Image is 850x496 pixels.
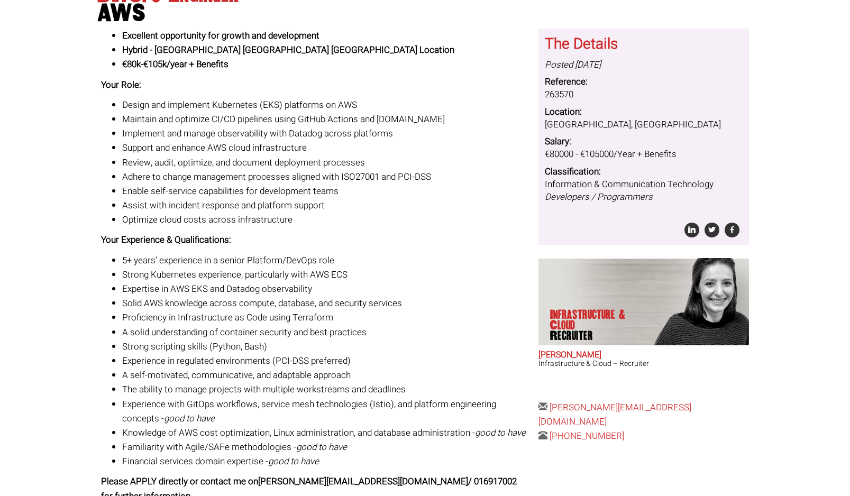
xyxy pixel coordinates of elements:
strong: Your Role: [101,78,141,91]
li: Experience with GitOps workflows, service mesh technologies (Istio), and platform engineering con... [122,397,531,426]
li: Assist with incident response and platform support [122,198,531,213]
li: Design and implement Kubernetes (EKS) platforms on AWS [122,98,531,112]
em: good to have [475,426,526,439]
em: good to have [296,440,347,454]
li: Support and enhance AWS cloud infrastructure [122,141,531,155]
li: Review, audit, optimize, and document deployment processes [122,155,531,170]
p: Infrastructure & Cloud [550,309,632,341]
li: Enable self-service capabilities for development teams [122,184,531,198]
dt: Reference: [545,76,743,88]
dd: [GEOGRAPHIC_DATA], [GEOGRAPHIC_DATA] [545,118,743,131]
h3: Infrastructure & Cloud – Recruiter [538,360,749,368]
li: Proficiency in Infrastructure as Code using Terraform [122,310,531,325]
li: Adhere to change management processes aligned with ISO27001 and PCI-DSS [122,170,531,184]
a: [PERSON_NAME][EMAIL_ADDRESS][DOMAIN_NAME] [538,401,691,428]
h2: [PERSON_NAME] [538,351,749,360]
li: A solid understanding of container security and best practices [122,325,531,339]
li: Familiarity with Agile/SAFe methodologies - [122,440,531,454]
li: Experience in regulated environments (PCI-DSS preferred) [122,354,531,368]
li: Solid AWS knowledge across compute, database, and security services [122,296,531,310]
strong: Hybrid - [GEOGRAPHIC_DATA] [GEOGRAPHIC_DATA] [GEOGRAPHIC_DATA] Location [122,43,454,57]
i: Posted [DATE] [545,58,601,71]
dd: Information & Communication Technology [545,178,743,204]
li: Financial services domain expertise - [122,454,531,469]
li: Expertise in AWS EKS and Datadog observability [122,282,531,296]
span: Recruiter [550,330,632,341]
dt: Salary: [545,135,743,148]
span: AWS [97,4,753,23]
em: good to have [164,412,215,425]
dt: Classification: [545,166,743,178]
li: Optimize cloud costs across infrastructure [122,213,531,227]
a: [PHONE_NUMBER] [550,429,624,443]
li: Strong scripting skills (Python, Bash) [122,339,531,354]
em: good to have [268,455,319,468]
li: Maintain and optimize CI/CD pipelines using GitHub Actions and [DOMAIN_NAME] [122,112,531,126]
dd: €80000 - €105000/Year + Benefits [545,148,743,161]
strong: Excellent opportunity for growth and development [122,29,319,42]
li: Knowledge of AWS cost optimization, Linux administration, and database administration - [122,426,531,440]
img: Sara O'Toole does Infrastructure & Cloud Recruiter [647,258,749,345]
strong: €80k-€105k/year + Benefits [122,58,229,71]
li: 5+ years’ experience in a senior Platform/DevOps role [122,253,531,268]
li: The ability to manage projects with multiple workstreams and deadlines [122,382,531,397]
li: Implement and manage observability with Datadog across platforms [122,126,531,141]
li: Strong Kubernetes experience, particularly with AWS ECS [122,268,531,282]
dt: Location: [545,106,743,118]
li: A self-motivated, communicative, and adaptable approach [122,368,531,382]
strong: Your Experience & Qualifications: [101,233,231,246]
dd: 263570 [545,88,743,101]
h3: The Details [545,36,743,53]
i: Developers / Programmers [545,190,653,204]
